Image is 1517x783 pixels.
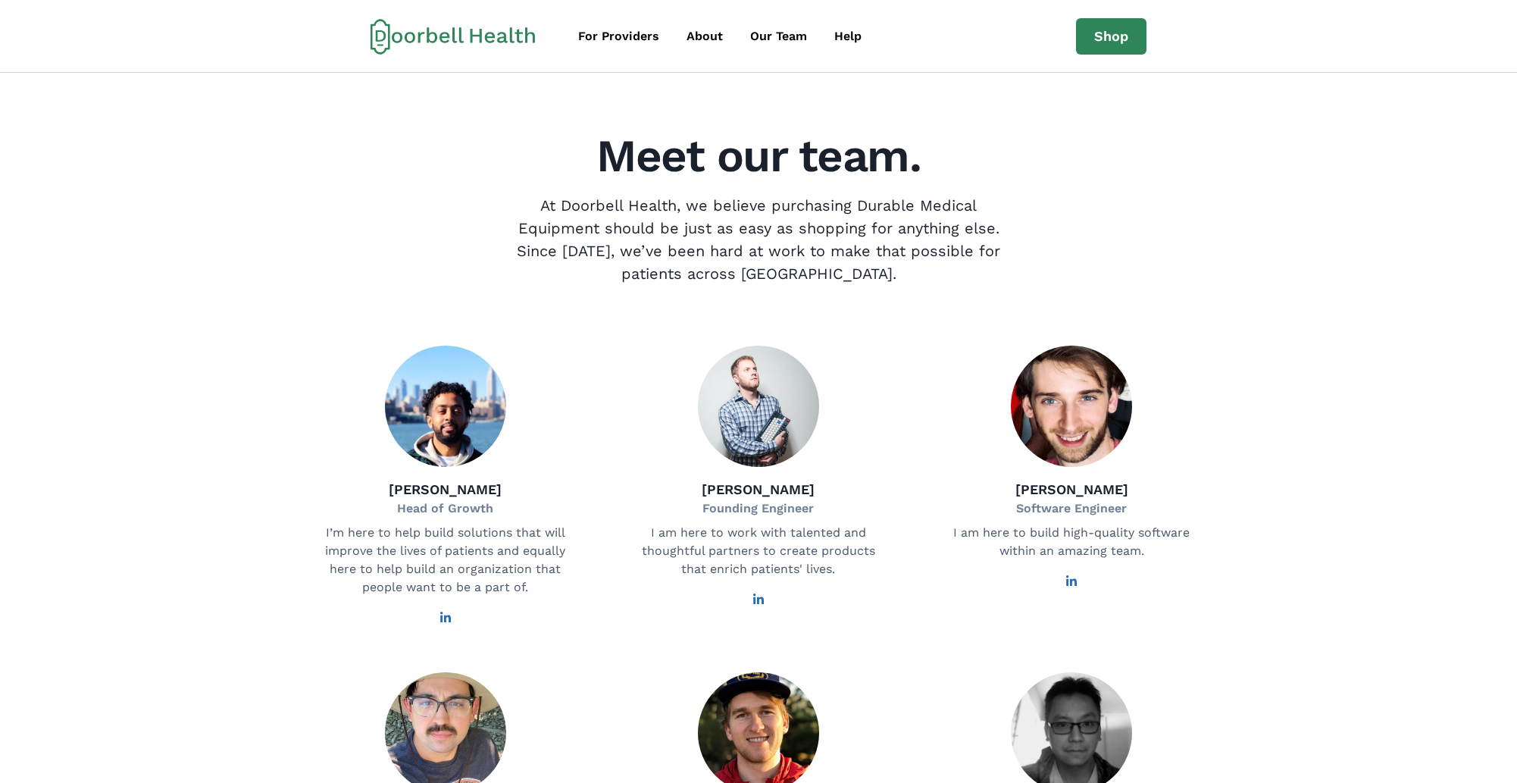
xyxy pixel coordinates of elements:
p: Head of Growth [389,500,502,518]
img: Fadhi Ali [385,346,506,467]
p: Founding Engineer [702,500,815,518]
p: I am here to work with talented and thoughtful partners to create products that enrich patients' ... [637,524,880,578]
div: Our Team [750,27,807,45]
p: [PERSON_NAME] [702,479,815,500]
p: I’m here to help build solutions that will improve the lives of patients and equally here to help... [324,524,567,597]
p: [PERSON_NAME] [1015,479,1128,500]
a: About [674,21,735,52]
img: Drew Baumann [698,346,819,467]
a: Help [822,21,874,52]
div: For Providers [578,27,659,45]
div: Help [834,27,862,45]
img: Agustín Brandoni [1011,346,1132,467]
p: I am here to build high-quality software within an amazing team. [950,524,1193,560]
p: At Doorbell Health, we believe purchasing Durable Medical Equipment should be just as easy as sho... [504,194,1013,285]
h2: Meet our team. [298,133,1219,179]
p: Software Engineer [1015,500,1128,518]
a: Our Team [738,21,819,52]
a: For Providers [566,21,671,52]
a: Shop [1076,18,1146,55]
div: About [687,27,723,45]
p: [PERSON_NAME] [389,479,502,500]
